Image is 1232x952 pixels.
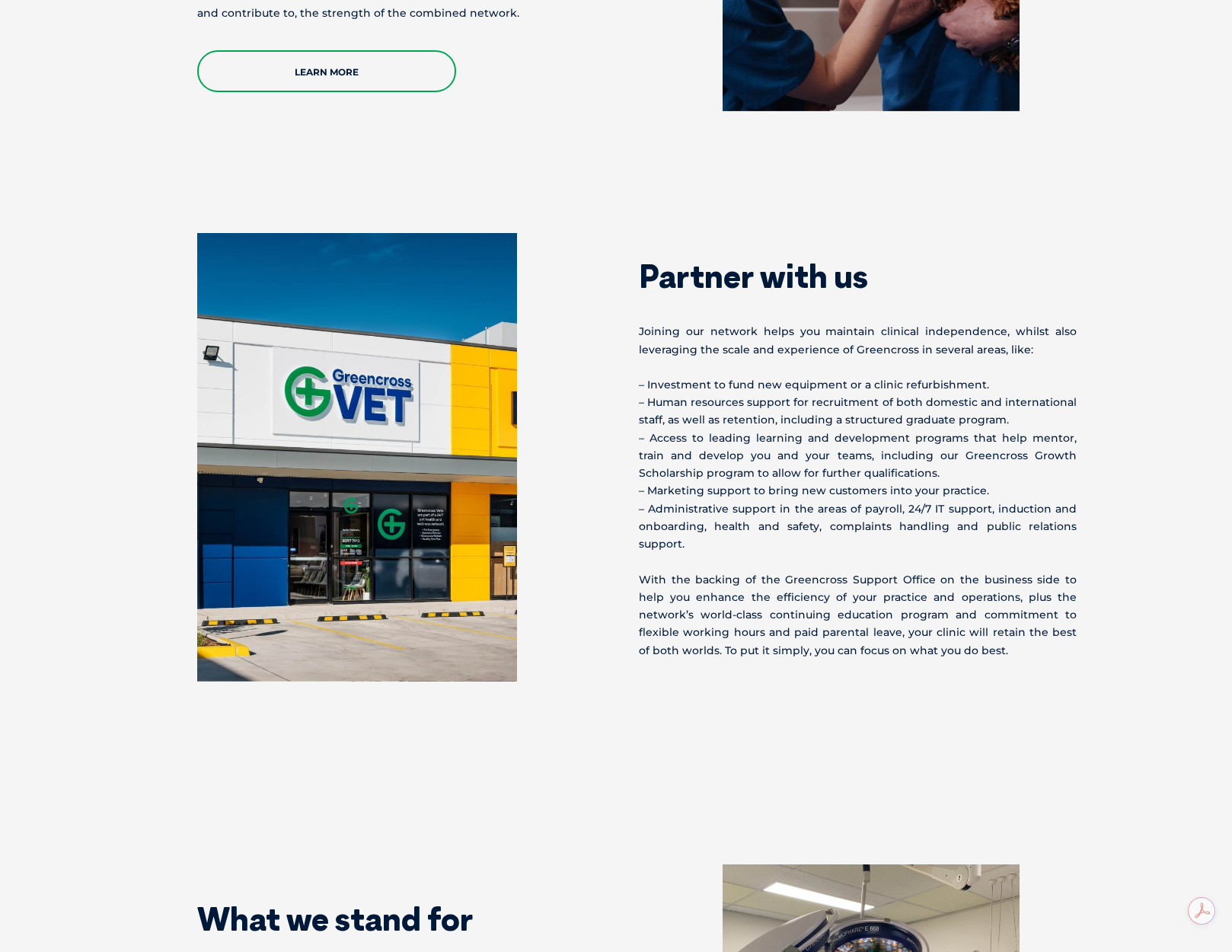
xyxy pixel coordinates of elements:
img: The outside of a Greencross Vet Clinic [197,233,517,681]
p: With the backing of the Greencross Support Office on the business side to help you enhance the ef... [639,571,1077,660]
p: – Investment to fund new equipment or a clinic refurbishment. – Human resources support for recru... [639,376,1077,553]
p: Joining our network helps you maintain clinical independence, whilst also leveraging the scale an... [639,323,1077,358]
a: Learn More [197,50,456,92]
h2: What we stand for [197,903,601,935]
h2: Partner with us [639,260,1077,292]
